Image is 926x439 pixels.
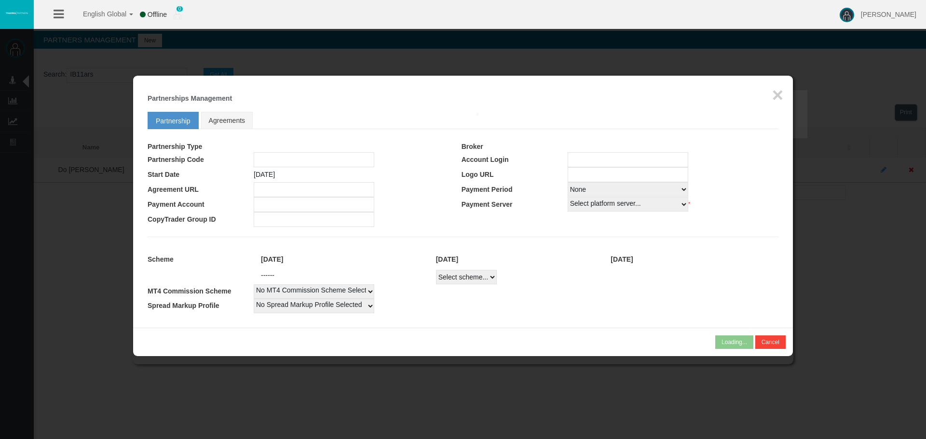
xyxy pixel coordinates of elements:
td: CopyTrader Group ID [148,212,254,227]
span: ------ [261,271,274,279]
td: Payment Server [462,197,568,212]
img: user-image [840,8,854,22]
img: user_small.png [174,10,181,20]
td: Payment Account [148,197,254,212]
td: Account Login [462,152,568,167]
span: Offline [148,11,167,18]
div: [DATE] [254,254,429,265]
td: Agreement URL [148,182,254,197]
div: [DATE] [603,254,778,265]
td: Start Date [148,167,254,182]
button: Cancel [755,335,786,349]
td: Partnership Code [148,152,254,167]
td: Broker [462,141,568,152]
button: × [772,85,783,105]
span: English Global [70,10,126,18]
span: [DATE] [254,171,275,178]
td: Partnership Type [148,141,254,152]
img: logo.svg [5,11,29,15]
td: MT4 Commission Scheme [148,284,254,299]
span: 0 [176,6,184,12]
td: Scheme [148,249,254,270]
span: [PERSON_NAME] [861,11,916,18]
td: Logo URL [462,167,568,182]
td: Spread Markup Profile [148,299,254,313]
td: Payment Period [462,182,568,197]
div: [DATE] [429,254,604,265]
